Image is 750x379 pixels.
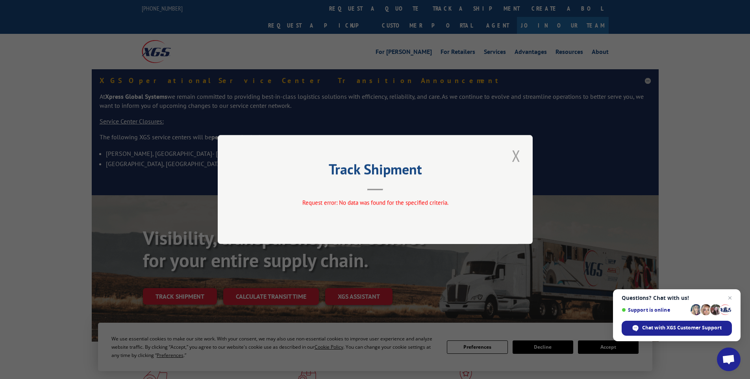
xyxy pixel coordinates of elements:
h2: Track Shipment [257,164,493,179]
a: Open chat [717,348,741,371]
button: Close modal [509,145,523,166]
span: Support is online [622,307,688,313]
span: Chat with XGS Customer Support [622,321,732,336]
span: Questions? Chat with us! [622,295,732,301]
span: Request error: No data was found for the specified criteria. [302,199,448,206]
span: Chat with XGS Customer Support [642,324,722,331]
